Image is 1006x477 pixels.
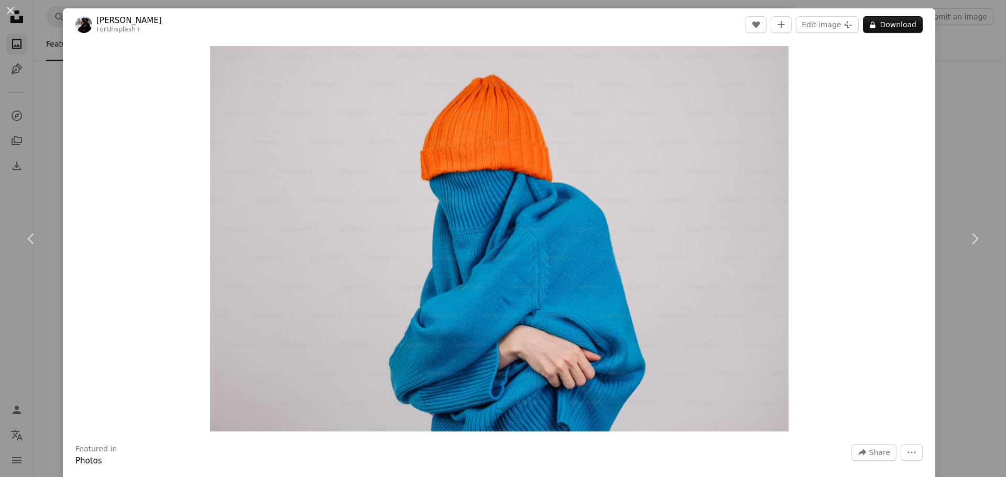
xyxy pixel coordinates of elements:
div: For [96,26,162,34]
button: More Actions [901,444,923,461]
a: Next [943,188,1006,289]
button: Download [863,16,923,33]
button: Add to Collection [771,16,792,33]
h3: Featured in [75,444,117,454]
button: Like [746,16,767,33]
span: Share [869,445,890,460]
a: [PERSON_NAME] [96,15,162,26]
a: Unsplash+ [106,26,141,33]
button: Edit image [796,16,859,33]
button: Zoom in on this image [210,46,789,431]
img: Person wrapped in blue blanket wearing orange hat [210,46,789,431]
button: Share this image [851,444,896,461]
img: Go to Dmitrii Shirnin's profile [75,16,92,33]
a: Photos [75,456,102,465]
